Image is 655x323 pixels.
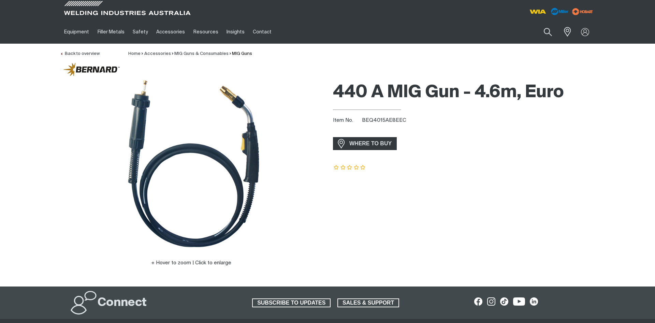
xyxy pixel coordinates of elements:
[253,298,330,307] span: SUBSCRIBE TO UPDATES
[570,6,595,17] img: miller
[528,24,559,40] input: Product name or item number...
[333,82,595,104] h1: 440 A MIG Gun - 4.6m, Euro
[147,259,235,267] button: Hover to zoom | Click to enlarge
[338,298,398,307] span: SALES & SUPPORT
[60,52,100,56] a: Back to overview of MIG Guns
[337,298,399,307] a: SALES & SUPPORT
[128,50,252,57] nav: Breadcrumb
[128,52,141,56] a: Home
[174,52,229,56] a: MIG Guns & Consumables
[144,52,171,56] a: Accessories
[98,295,147,310] h2: Connect
[333,117,361,124] span: Item No.
[249,20,276,44] a: Contact
[536,24,559,40] button: Search products
[362,118,406,123] span: BEQ4015AE8EEC
[333,165,366,170] span: Rating: {0}
[129,20,152,44] a: Safety
[106,78,276,249] img: 440 A MIG Gun - 4.6m, Euro
[345,138,396,149] span: WHERE TO BUY
[232,52,252,56] a: MIG Guns
[222,20,249,44] a: Insights
[93,20,128,44] a: Filler Metals
[152,20,189,44] a: Accessories
[333,137,397,150] a: WHERE TO BUY
[252,298,331,307] a: SUBSCRIBE TO UPDATES
[189,20,222,44] a: Resources
[60,20,461,44] nav: Main
[60,20,93,44] a: Equipment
